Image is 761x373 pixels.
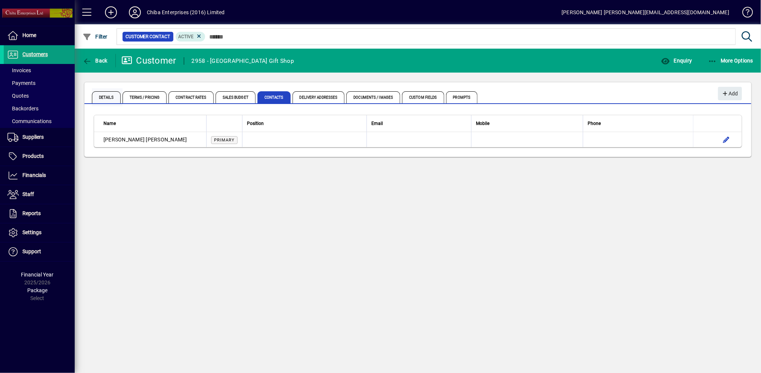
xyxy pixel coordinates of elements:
[179,34,194,39] span: Active
[4,128,75,147] a: Suppliers
[103,119,116,128] span: Name
[27,287,47,293] span: Package
[92,91,121,103] span: Details
[4,77,75,89] a: Payments
[176,32,205,42] mat-chip: Activation Status: Active
[81,30,109,43] button: Filter
[7,106,38,111] span: Backorders
[126,33,170,40] span: Customer Contact
[476,119,489,128] span: Mobile
[4,166,75,185] a: Financials
[4,223,75,242] a: Settings
[99,6,123,19] button: Add
[7,80,35,86] span: Payments
[7,67,31,73] span: Invoices
[22,210,41,216] span: Reports
[588,119,689,128] div: Phone
[22,172,46,178] span: Financials
[147,6,225,18] div: Chiba Enterprises (2016) Limited
[722,88,738,100] span: Add
[247,119,264,128] span: Position
[402,91,444,103] span: Custom Fields
[4,204,75,223] a: Reports
[371,119,383,128] span: Email
[146,137,187,143] span: [PERSON_NAME]
[4,26,75,45] a: Home
[192,55,294,67] div: 2958 - [GEOGRAPHIC_DATA] Gift Shop
[562,6,729,18] div: [PERSON_NAME] [PERSON_NAME][EMAIL_ADDRESS][DOMAIN_NAME]
[22,51,48,57] span: Customers
[4,64,75,77] a: Invoices
[22,32,36,38] span: Home
[7,93,29,99] span: Quotes
[371,119,467,128] div: Email
[168,91,213,103] span: Contract Rates
[22,248,41,254] span: Support
[123,6,147,19] button: Profile
[720,134,732,146] button: Edit
[4,185,75,204] a: Staff
[659,54,694,67] button: Enquiry
[247,119,362,128] div: Position
[22,229,41,235] span: Settings
[123,91,167,103] span: Terms / Pricing
[661,58,692,64] span: Enquiry
[588,119,601,128] span: Phone
[81,54,109,67] button: Back
[4,115,75,128] a: Communications
[446,91,478,103] span: Prompts
[103,137,145,143] span: [PERSON_NAME]
[7,118,52,124] span: Communications
[706,54,755,67] button: More Options
[257,91,291,103] span: Contacts
[708,58,754,64] span: More Options
[346,91,400,103] span: Documents / Images
[4,89,75,102] a: Quotes
[103,119,202,128] div: Name
[22,191,34,197] span: Staff
[718,87,742,100] button: Add
[83,34,108,40] span: Filter
[22,134,44,140] span: Suppliers
[21,272,54,278] span: Financial Year
[214,138,235,143] span: Primary
[75,54,116,67] app-page-header-button: Back
[737,1,752,26] a: Knowledge Base
[293,91,345,103] span: Delivery Addresses
[476,119,578,128] div: Mobile
[121,55,176,67] div: Customer
[4,102,75,115] a: Backorders
[83,58,108,64] span: Back
[22,153,44,159] span: Products
[4,242,75,261] a: Support
[4,147,75,166] a: Products
[216,91,256,103] span: Sales Budget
